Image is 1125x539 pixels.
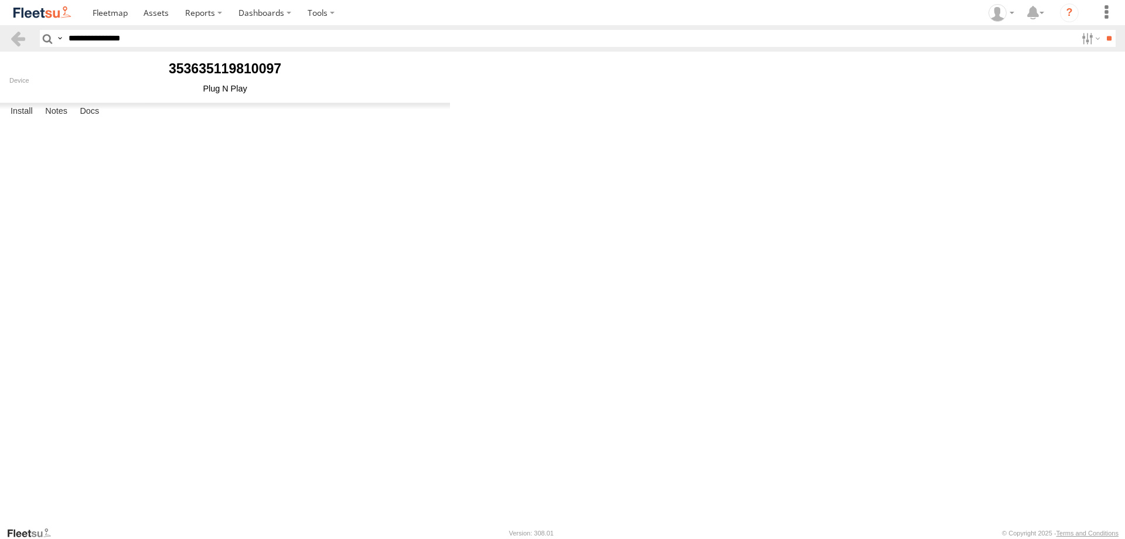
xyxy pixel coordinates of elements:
a: Terms and Conditions [1056,530,1119,537]
b: 353635119810097 [169,61,281,76]
a: Visit our Website [6,527,60,539]
label: Search Filter Options [1077,30,1102,47]
div: © Copyright 2025 - [1002,530,1119,537]
div: Muhammad Babar Raza [984,4,1018,22]
div: Version: 308.01 [509,530,554,537]
label: Install [5,103,39,120]
label: Docs [74,103,105,120]
i: ? [1060,4,1079,22]
label: Search Query [55,30,64,47]
div: Device [9,77,441,84]
img: fleetsu-logo-horizontal.svg [12,5,73,21]
a: Back to previous Page [9,30,26,47]
label: Notes [39,103,73,120]
div: Plug N Play [9,84,441,93]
